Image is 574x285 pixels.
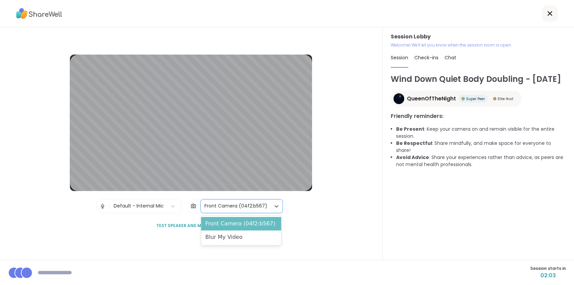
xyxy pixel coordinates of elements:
div: Blur My Video [201,230,281,244]
img: Microphone [100,199,106,213]
img: Elite Host [493,97,496,100]
div: Front Camera (04f2:b567) [204,202,267,210]
span: | [199,199,201,213]
b: Be Present [396,126,424,132]
h3: Friendly reminders: [391,112,566,120]
li: : Keep your camera on and remain visible for the entire session. [396,126,566,140]
p: Welcome! We’ll let you know when the session room is open. [391,42,566,48]
span: Elite Host [498,96,513,101]
span: Chat [445,54,456,61]
img: QueenOfTheNight [393,93,404,104]
img: Super Peer [461,97,465,100]
div: Front Camera (04f2:b567) [201,217,281,230]
span: 02:03 [530,272,566,280]
li: : Share mindfully, and make space for everyone to share! [396,140,566,154]
button: Test speaker and microphone [153,219,229,233]
h1: Wind Down Quiet Body Doubling - [DATE] [391,73,566,85]
img: ShareWell Logo [16,6,62,21]
span: Check-ins [414,54,438,61]
b: Avoid Advice [396,154,429,161]
span: Super Peer [466,96,485,101]
img: Camera [190,199,196,213]
span: | [108,199,110,213]
span: QueenOfTheNight [407,95,456,103]
span: Test speaker and microphone [156,223,226,229]
h3: Session Lobby [391,33,566,41]
b: Be Respectful [396,140,432,147]
span: Session [391,54,408,61]
a: QueenOfTheNightQueenOfTheNightSuper PeerSuper PeerElite HostElite Host [391,91,522,107]
span: Session starts in [530,265,566,272]
div: Default - Internal Mic [113,202,163,210]
li: : Share your experiences rather than advice, as peers are not mental health professionals. [396,154,566,168]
